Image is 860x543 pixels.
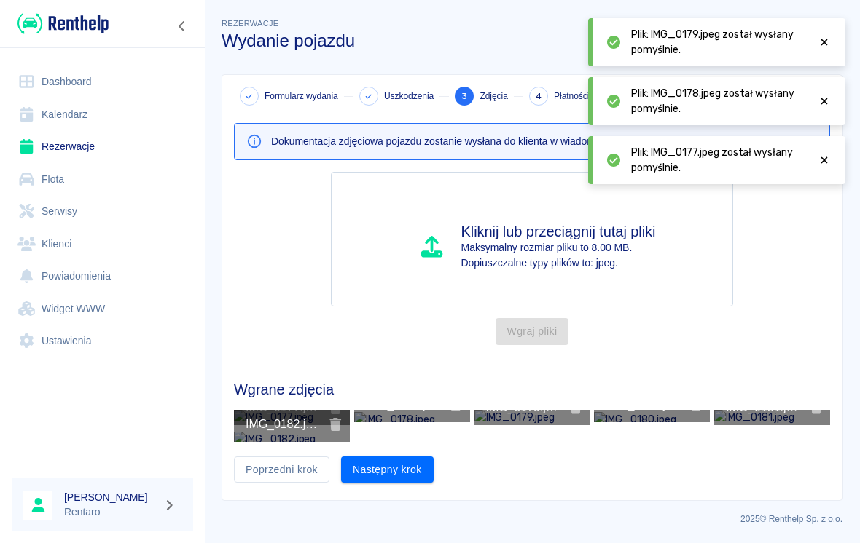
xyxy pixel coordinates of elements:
a: Flota [12,163,193,196]
button: Następny krok [341,456,434,483]
a: Kalendarz [12,98,193,131]
a: Powiadomienia [12,260,193,293]
p: 2025 © Renthelp Sp. z o.o. [222,512,843,526]
span: 3 [461,89,467,104]
a: Ustawienia [12,325,193,357]
p: Maksymalny rozmiar pliku to 8.00 MB. [461,240,656,255]
img: Renthelp logo [17,12,109,36]
button: Poprzedni krok [234,456,329,483]
span: Plik: IMG_0177.jpeg został wysłany pomyślnie. [631,145,806,175]
a: Rezerwacje [12,130,193,163]
span: Rezerwacje [222,19,278,28]
div: IMG_0182.jpeg [246,416,321,433]
h6: [PERSON_NAME] [64,490,157,504]
span: Plik: IMG_0178.jpeg został wysłany pomyślnie. [631,86,806,116]
a: Klienci [12,228,193,261]
button: Zwiń nawigację [171,17,193,36]
p: Dokumentacja zdjęciowa pojazdu zostanie wysłana do klienta w wiadomości e-mail wraz z protokołem. [271,134,732,149]
button: info about IMG_0182.jpeg [321,412,350,437]
p: Rentaro [64,504,157,520]
span: Formularz wydania [265,90,338,103]
a: Widget WWW [12,293,193,325]
span: 4 [536,89,542,104]
h4: Wgrane zdjęcia [234,381,830,398]
p: Dopiuszczalne typy plików to: jpeg. [461,255,656,271]
h4: Kliknij lub przeciągnij tutaj pliki [461,223,656,240]
a: Renthelp logo [12,12,109,36]
span: Uszkodzenia [384,90,434,103]
a: Dashboard [12,66,193,98]
h3: Wydanie pojazdu [222,31,843,51]
span: Płatności [554,90,589,103]
a: Serwisy [12,195,193,228]
span: Zdjęcia [480,90,507,103]
span: Plik: IMG_0179.jpeg został wysłany pomyślnie. [631,27,806,58]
